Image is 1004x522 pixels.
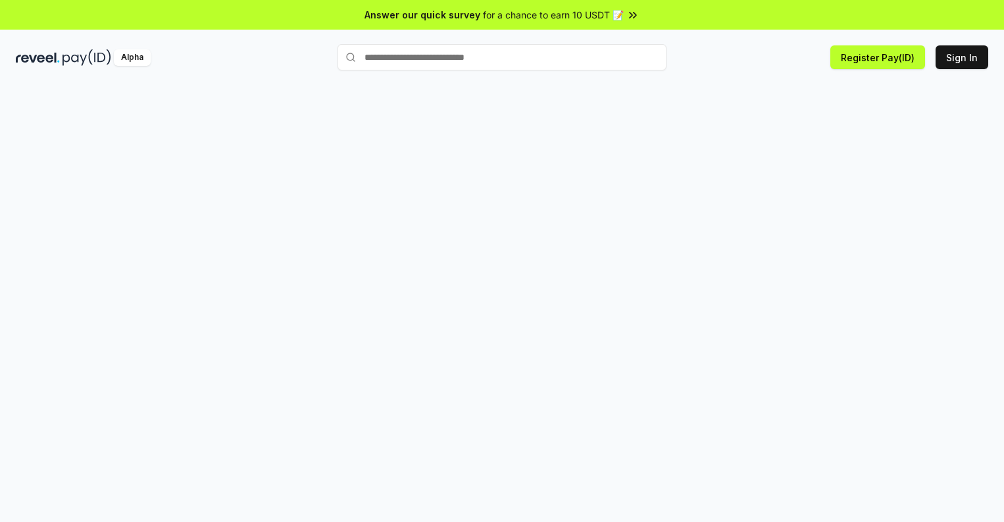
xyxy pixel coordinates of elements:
[114,49,151,66] div: Alpha
[830,45,925,69] button: Register Pay(ID)
[483,8,624,22] span: for a chance to earn 10 USDT 📝
[364,8,480,22] span: Answer our quick survey
[936,45,988,69] button: Sign In
[63,49,111,66] img: pay_id
[16,49,60,66] img: reveel_dark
